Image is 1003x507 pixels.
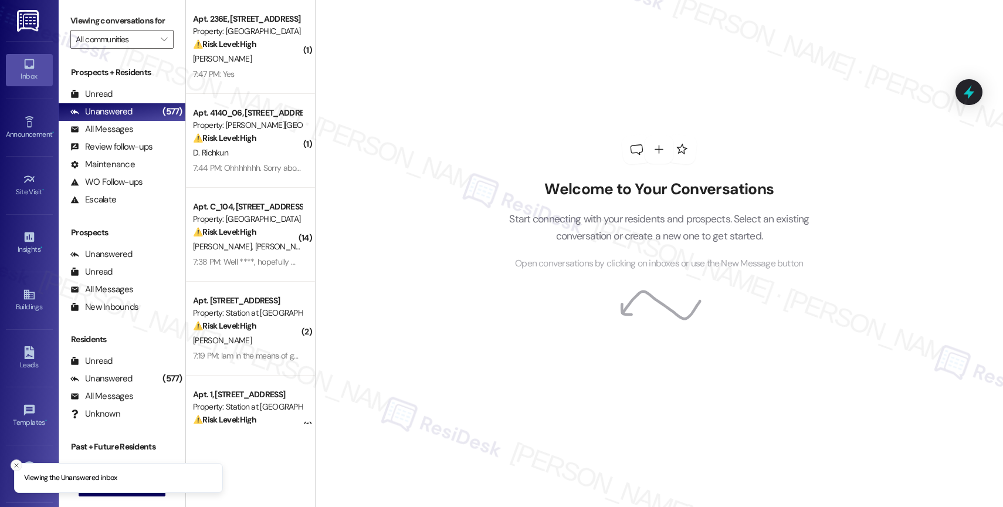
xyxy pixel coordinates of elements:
[70,88,113,100] div: Unread
[70,390,133,403] div: All Messages
[70,355,113,367] div: Unread
[161,35,167,44] i: 
[492,180,827,199] h2: Welcome to Your Conversations
[193,13,301,25] div: Apt. 236E, [STREET_ADDRESS]
[193,39,256,49] strong: ⚠️ Risk Level: High
[515,256,803,271] span: Open conversations by clicking on inboxes or use the New Message button
[193,69,235,79] div: 7:47 PM: Yes
[193,201,301,213] div: Apt. C_104, [STREET_ADDRESS][PERSON_NAME]
[6,400,53,432] a: Templates •
[255,241,313,252] span: [PERSON_NAME]
[193,320,256,331] strong: ⚠️ Risk Level: High
[6,343,53,374] a: Leads
[6,285,53,316] a: Buildings
[193,414,256,425] strong: ⚠️ Risk Level: High
[70,301,138,313] div: New Inbounds
[70,266,113,278] div: Unread
[59,441,185,453] div: Past + Future Residents
[193,119,301,131] div: Property: [PERSON_NAME][GEOGRAPHIC_DATA][PERSON_NAME]
[6,458,53,489] a: Account
[24,473,117,484] p: Viewing the Unanswered inbox
[70,194,116,206] div: Escalate
[193,53,252,64] span: [PERSON_NAME]
[76,30,155,49] input: All communities
[6,227,53,259] a: Insights •
[193,147,228,158] span: D. Richkun
[42,186,44,194] span: •
[70,283,133,296] div: All Messages
[70,158,135,171] div: Maintenance
[40,244,42,252] span: •
[70,12,174,30] label: Viewing conversations for
[193,241,255,252] span: [PERSON_NAME]
[52,129,54,137] span: •
[193,107,301,119] div: Apt. 4140_06, [STREET_ADDRESS]
[492,211,827,244] p: Start connecting with your residents and prospects. Select an existing conversation or create a n...
[193,213,301,225] div: Property: [GEOGRAPHIC_DATA]
[193,401,301,413] div: Property: Station at [GEOGRAPHIC_DATA]
[193,307,301,319] div: Property: Station at [GEOGRAPHIC_DATA]
[59,333,185,346] div: Residents
[193,335,252,346] span: [PERSON_NAME]
[17,10,41,32] img: ResiDesk Logo
[59,227,185,239] div: Prospects
[70,141,153,153] div: Review follow-ups
[70,248,133,261] div: Unanswered
[6,170,53,201] a: Site Visit •
[11,459,22,471] button: Close toast
[193,388,301,401] div: Apt. 1, [STREET_ADDRESS]
[59,66,185,79] div: Prospects + Residents
[70,176,143,188] div: WO Follow-ups
[70,408,120,420] div: Unknown
[160,370,185,388] div: (577)
[6,54,53,86] a: Inbox
[160,103,185,121] div: (577)
[70,123,133,136] div: All Messages
[193,25,301,38] div: Property: [GEOGRAPHIC_DATA]
[193,295,301,307] div: Apt. [STREET_ADDRESS]
[193,163,846,173] div: 7:44 PM: Ohhhhhhh. Sorry about that. Just kinda anxious after that mishap and spending all day ba...
[193,256,736,267] div: 7:38 PM: Well ****, hopefully my health holds out. I'm going to miss a lot of appointments and I'...
[70,373,133,385] div: Unanswered
[193,227,256,237] strong: ⚠️ Risk Level: High
[193,133,256,143] strong: ⚠️ Risk Level: High
[70,106,133,118] div: Unanswered
[45,417,47,425] span: •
